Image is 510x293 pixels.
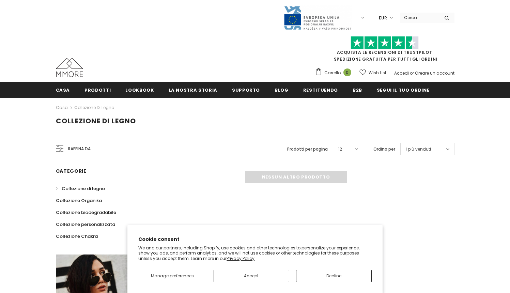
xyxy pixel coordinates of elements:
[138,245,372,261] p: We and our partners, including Shopify, use cookies and other technologies to personalize your ex...
[138,236,372,243] h2: Cookie consent
[56,230,98,242] a: Collezione Chakra
[410,70,414,76] span: or
[394,70,409,76] a: Accedi
[56,87,70,93] span: Casa
[275,87,289,93] span: Blog
[379,15,387,21] span: EUR
[84,82,111,97] a: Prodotti
[56,221,115,228] span: Collezione personalizzata
[275,82,289,97] a: Blog
[283,15,352,20] a: Javni Razpis
[377,87,429,93] span: Segui il tuo ordine
[56,195,102,206] a: Collezione Organika
[56,183,105,195] a: Collezione di legno
[125,87,154,93] span: Lookbook
[56,82,70,97] a: Casa
[315,68,355,78] a: Carrello 0
[68,145,91,153] span: Raffina da
[373,146,395,153] label: Ordina per
[125,82,154,97] a: Lookbook
[287,146,328,153] label: Prodotti per pagina
[56,206,116,218] a: Collezione biodegradabile
[303,87,338,93] span: Restituendo
[56,218,115,230] a: Collezione personalizzata
[232,82,260,97] a: supporto
[369,70,386,76] span: Wish List
[138,270,206,282] button: Manage preferences
[324,70,341,76] span: Carrello
[337,49,432,55] a: Acquista le recensioni di TrustPilot
[56,116,136,126] span: Collezione di legno
[56,209,116,216] span: Collezione biodegradabile
[415,70,454,76] a: Creare un account
[151,273,194,279] span: Manage preferences
[169,82,217,97] a: La nostra storia
[343,68,351,76] span: 0
[62,185,105,192] span: Collezione di legno
[214,270,289,282] button: Accept
[56,197,102,204] span: Collezione Organika
[56,233,98,240] span: Collezione Chakra
[169,87,217,93] span: La nostra storia
[406,146,431,153] span: I più venduti
[84,87,111,93] span: Prodotti
[283,5,352,30] img: Javni Razpis
[359,67,386,79] a: Wish List
[351,36,419,49] img: Fidati di Pilot Stars
[315,39,454,62] span: SPEDIZIONE GRATUITA PER TUTTI GLI ORDINI
[227,256,254,261] a: Privacy Policy
[56,168,87,174] span: Categorie
[338,146,342,153] span: 12
[232,87,260,93] span: supporto
[74,105,114,110] a: Collezione di legno
[353,82,362,97] a: B2B
[56,104,68,112] a: Casa
[400,13,439,22] input: Search Site
[353,87,362,93] span: B2B
[303,82,338,97] a: Restituendo
[56,58,83,77] img: Casi MMORE
[377,82,429,97] a: Segui il tuo ordine
[296,270,372,282] button: Decline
